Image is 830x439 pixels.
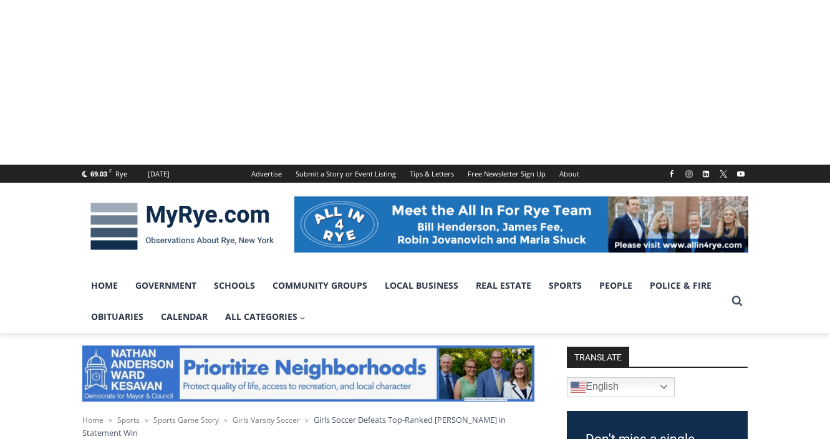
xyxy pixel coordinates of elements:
[682,166,697,181] a: Instagram
[567,347,629,367] strong: TRANSLATE
[82,414,506,438] span: Girls Soccer Defeats Top-Ranked [PERSON_NAME] in Statement Win
[733,166,748,181] a: YouTube
[289,165,403,183] a: Submit a Story or Event Listing
[148,168,170,180] div: [DATE]
[82,270,726,333] nav: Primary Navigation
[82,194,282,259] img: MyRye.com
[244,165,586,183] nav: Secondary Navigation
[225,310,306,324] span: All Categories
[403,165,461,183] a: Tips & Letters
[305,416,309,425] span: >
[152,301,216,332] a: Calendar
[90,169,107,178] span: 69.03
[540,270,591,301] a: Sports
[726,290,748,312] button: View Search Form
[264,270,376,301] a: Community Groups
[641,270,720,301] a: Police & Fire
[82,413,534,439] nav: Breadcrumbs
[153,415,219,425] a: Sports Game Story
[591,270,641,301] a: People
[109,167,112,174] span: F
[205,270,264,301] a: Schools
[461,165,553,183] a: Free Newsletter Sign Up
[244,165,289,183] a: Advertise
[716,166,731,181] a: X
[115,168,127,180] div: Rye
[82,301,152,332] a: Obituaries
[233,415,300,425] a: Girls Varsity Soccer
[376,270,467,301] a: Local Business
[571,380,586,395] img: en
[567,377,675,397] a: English
[294,196,748,253] img: All in for Rye
[224,416,228,425] span: >
[127,270,205,301] a: Government
[664,166,679,181] a: Facebook
[145,416,148,425] span: >
[698,166,713,181] a: Linkedin
[82,415,104,425] a: Home
[467,270,540,301] a: Real Estate
[82,270,127,301] a: Home
[216,301,315,332] a: All Categories
[553,165,586,183] a: About
[109,416,112,425] span: >
[117,415,140,425] a: Sports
